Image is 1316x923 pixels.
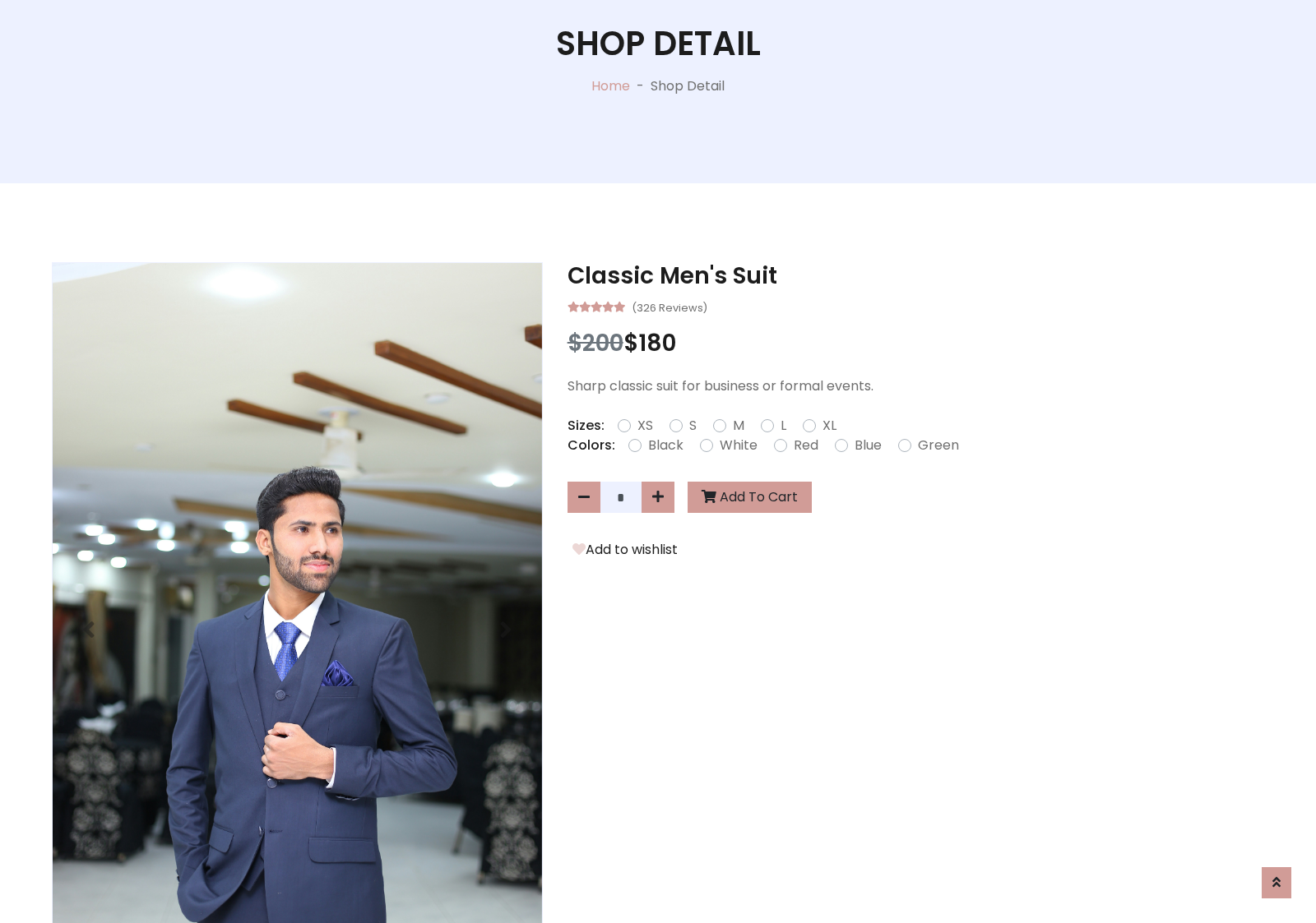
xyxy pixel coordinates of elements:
label: L [781,416,786,436]
small: (326 Reviews) [632,297,707,316]
label: S [689,416,697,436]
p: Sizes: [568,416,605,436]
button: Add to wishlist [568,539,683,561]
label: XL [822,416,836,436]
span: $200 [568,327,623,359]
a: Home [591,76,630,95]
p: - [630,76,651,96]
label: XS [637,416,653,436]
p: Shop Detail [651,76,725,96]
h1: Shop Detail [556,24,761,63]
button: Add To Cart [688,482,812,513]
label: Green [918,436,959,455]
label: Red [794,436,818,455]
label: Black [648,436,683,455]
h3: $ [568,330,1264,358]
span: 180 [638,327,676,359]
label: Blue [855,436,882,455]
label: White [720,436,758,455]
p: Colors: [568,436,615,455]
label: M [733,416,744,436]
h3: Classic Men's Suit [568,262,1264,290]
p: Sharp classic suit for business or formal events. [568,376,1264,396]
